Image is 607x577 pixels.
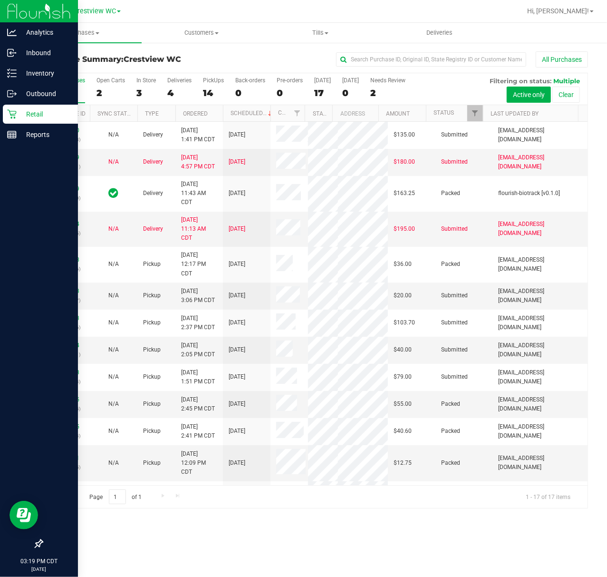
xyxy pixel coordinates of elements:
[314,88,331,98] div: 17
[394,400,412,409] span: $55.00
[261,23,380,43] a: Tills
[229,260,245,269] span: [DATE]
[167,77,192,84] div: Deliveries
[143,427,161,436] span: Pickup
[108,292,119,299] span: Not Applicable
[498,395,582,413] span: [EMAIL_ADDRESS][DOMAIN_NAME]
[229,372,245,381] span: [DATE]
[136,88,156,98] div: 3
[498,189,560,198] span: flourish-biotrack [v0.1.0]
[7,89,17,98] inline-svg: Outbound
[143,400,161,409] span: Pickup
[167,88,192,98] div: 4
[498,314,582,332] span: [EMAIL_ADDRESS][DOMAIN_NAME]
[183,110,208,117] a: Ordered
[553,77,580,85] span: Multiple
[23,29,142,37] span: Purchases
[181,287,215,305] span: [DATE] 3:06 PM CDT
[108,318,119,327] button: N/A
[229,427,245,436] span: [DATE]
[108,261,119,267] span: Not Applicable
[181,341,215,359] span: [DATE] 2:05 PM CDT
[17,68,74,79] p: Inventory
[7,48,17,58] inline-svg: Inbound
[181,153,215,171] span: [DATE] 4:57 PM CDT
[42,55,224,64] h3: Purchase Summary:
[108,372,119,381] button: N/A
[441,291,468,300] span: Submitted
[181,368,215,386] span: [DATE] 1:51 PM CDT
[108,131,119,138] span: Not Applicable
[235,77,265,84] div: Back-orders
[108,319,119,326] span: Not Applicable
[342,77,359,84] div: [DATE]
[441,157,468,166] span: Submitted
[332,105,378,122] th: Address
[143,318,161,327] span: Pickup
[394,260,412,269] span: $36.00
[108,373,119,380] span: Not Applicable
[10,501,38,529] iframe: Resource center
[289,105,305,121] a: Filter
[467,105,483,121] a: Filter
[108,400,119,409] button: N/A
[17,129,74,140] p: Reports
[498,422,582,440] span: [EMAIL_ADDRESS][DOMAIN_NAME]
[441,189,460,198] span: Packed
[536,51,588,68] button: All Purchases
[313,110,363,117] a: State Registry ID
[143,291,161,300] span: Pickup
[17,27,74,38] p: Analytics
[181,314,215,332] span: [DATE] 2:37 PM CDT
[507,87,551,103] button: Active only
[108,158,119,165] span: Not Applicable
[518,489,578,504] span: 1 - 17 of 17 items
[229,130,245,139] span: [DATE]
[552,87,580,103] button: Clear
[498,341,582,359] span: [EMAIL_ADDRESS][DOMAIN_NAME]
[342,88,359,98] div: 0
[136,77,156,84] div: In Store
[108,345,119,354] button: N/A
[394,427,412,436] span: $40.60
[7,68,17,78] inline-svg: Inventory
[498,255,582,274] span: [EMAIL_ADDRESS][DOMAIN_NAME]
[108,225,119,232] span: Not Applicable
[143,189,163,198] span: Delivery
[394,157,415,166] span: $180.00
[108,460,119,466] span: Not Applicable
[394,459,412,468] span: $12.75
[4,557,74,566] p: 03:19 PM CDT
[229,225,245,234] span: [DATE]
[394,291,412,300] span: $20.00
[527,7,589,15] span: Hi, [PERSON_NAME]!
[277,77,303,84] div: Pre-orders
[7,130,17,139] inline-svg: Reports
[229,345,245,354] span: [DATE]
[108,260,119,269] button: N/A
[143,345,161,354] span: Pickup
[394,345,412,354] span: $40.00
[394,225,415,234] span: $195.00
[394,130,415,139] span: $135.00
[229,400,245,409] span: [DATE]
[498,454,582,472] span: [EMAIL_ADDRESS][DOMAIN_NAME]
[235,88,265,98] div: 0
[229,291,245,300] span: [DATE]
[108,428,119,434] span: Not Applicable
[490,77,551,85] span: Filtering on status:
[441,345,468,354] span: Submitted
[498,368,582,386] span: [EMAIL_ADDRESS][DOMAIN_NAME]
[181,395,215,413] span: [DATE] 2:45 PM CDT
[231,110,274,117] a: Scheduled
[181,450,217,477] span: [DATE] 12:09 PM CDT
[108,346,119,353] span: Not Applicable
[145,110,159,117] a: Type
[441,372,468,381] span: Submitted
[229,318,245,327] span: [DATE]
[434,109,454,116] a: Status
[17,108,74,120] p: Retail
[108,130,119,139] button: N/A
[143,157,163,166] span: Delivery
[109,186,119,200] span: In Sync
